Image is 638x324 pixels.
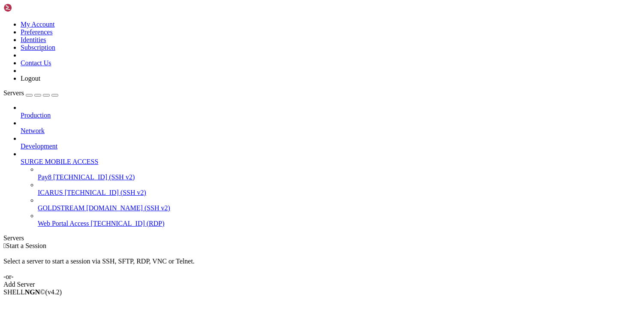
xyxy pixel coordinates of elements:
[3,288,62,296] span: SHELL ©
[38,181,635,197] li: ICARUS [TECHNICAL_ID] (SSH v2)
[38,197,635,212] li: GOLDSTREAM [DOMAIN_NAME] (SSH v2)
[86,204,170,212] span: [DOMAIN_NAME] (SSH v2)
[21,150,635,227] li: SURGE MOBILE ACCESS
[21,158,635,166] a: SURGE MOBILE ACCESS
[21,142,635,150] a: Development
[21,75,40,82] a: Logout
[45,288,62,296] span: 4.2.0
[3,281,635,288] div: Add Server
[38,220,89,227] span: Web Portal Access
[3,242,6,249] span: 
[38,220,635,227] a: Web Portal Access [TECHNICAL_ID] (RDP)
[21,158,98,165] span: SURGE MOBILE ACCESS
[65,189,146,196] span: [TECHNICAL_ID] (SSH v2)
[38,204,635,212] a: GOLDSTREAM [DOMAIN_NAME] (SSH v2)
[21,127,635,135] a: Network
[21,59,51,67] a: Contact Us
[53,173,135,181] span: [TECHNICAL_ID] (SSH v2)
[38,173,51,181] span: Pay8
[6,242,46,249] span: Start a Session
[21,44,55,51] a: Subscription
[21,28,53,36] a: Preferences
[91,220,165,227] span: [TECHNICAL_ID] (RDP)
[21,104,635,119] li: Production
[21,21,55,28] a: My Account
[21,135,635,150] li: Development
[21,112,51,119] span: Production
[21,119,635,135] li: Network
[38,166,635,181] li: Pay8 [TECHNICAL_ID] (SSH v2)
[3,250,635,281] div: Select a server to start a session via SSH, SFTP, RDP, VNC or Telnet. -or-
[3,234,635,242] div: Servers
[3,89,24,97] span: Servers
[21,36,46,43] a: Identities
[38,212,635,227] li: Web Portal Access [TECHNICAL_ID] (RDP)
[3,89,58,97] a: Servers
[25,288,40,296] b: NGN
[38,189,63,196] span: ICARUS
[21,127,45,134] span: Network
[38,204,84,212] span: GOLDSTREAM
[38,173,635,181] a: Pay8 [TECHNICAL_ID] (SSH v2)
[3,3,53,12] img: Shellngn
[21,142,57,150] span: Development
[21,112,635,119] a: Production
[38,189,635,197] a: ICARUS [TECHNICAL_ID] (SSH v2)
